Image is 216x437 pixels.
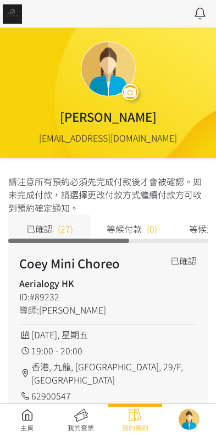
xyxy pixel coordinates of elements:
div: 19:00 - 20:00 [19,344,197,357]
span: (27) [58,222,73,235]
div: [DATE], 星期五 [19,328,197,341]
div: 導師:[PERSON_NAME] [19,303,161,316]
span: 等候付款 [107,222,142,235]
div: [EMAIL_ADDRESS][DOMAIN_NAME] [39,131,177,144]
h2: Coey Mini Choreo [19,254,161,272]
div: [PERSON_NAME] [60,107,157,126]
span: (0) [147,222,157,235]
div: ID:#89232 [19,290,161,303]
div: 已確認 [170,254,197,267]
h4: Aerialogy HK [19,277,161,290]
span: 已確認 [26,222,53,235]
span: 香港, 九龍, [GEOGRAPHIC_DATA], 29/F, [GEOGRAPHIC_DATA] [31,360,197,386]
